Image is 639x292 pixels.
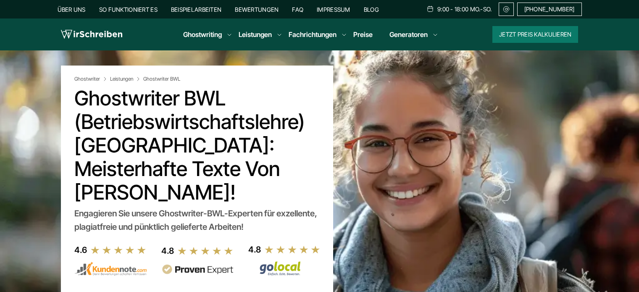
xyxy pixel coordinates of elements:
[353,30,373,39] a: Preise
[235,6,279,13] a: Bewertungen
[74,87,320,204] h1: Ghostwriter BWL (Betriebswirtschaftslehre) [GEOGRAPHIC_DATA]: Meisterhafte Texte von [PERSON_NAME]!
[317,6,350,13] a: Impressum
[292,6,303,13] a: FAQ
[364,6,379,13] a: Blog
[437,6,492,13] span: 9:00 - 18:00 Mo.-So.
[183,29,222,39] a: Ghostwriting
[502,6,510,13] img: Email
[90,245,147,255] img: stars
[74,243,87,257] div: 4.6
[171,6,221,13] a: Beispielarbeiten
[389,29,428,39] a: Generatoren
[492,26,578,43] button: Jetzt Preis kalkulieren
[248,261,321,276] img: Wirschreiben Bewertungen
[110,76,142,82] a: Leistungen
[74,76,108,82] a: Ghostwriter
[239,29,272,39] a: Leistungen
[426,5,434,12] img: Schedule
[74,207,320,234] div: Engagieren Sie unsere Ghostwriter-BWL-Experten für exzellente, plagiatfreie und pünktlich geliefe...
[517,3,582,16] a: [PHONE_NUMBER]
[248,243,261,256] div: 4.8
[74,262,147,276] img: kundennote
[177,246,234,255] img: stars
[99,6,158,13] a: So funktioniert es
[61,28,122,41] img: logo wirschreiben
[161,244,174,258] div: 4.8
[524,6,575,13] span: [PHONE_NUMBER]
[264,245,321,254] img: stars
[58,6,86,13] a: Über uns
[143,76,180,82] span: Ghostwriter BWL
[289,29,337,39] a: Fachrichtungen
[161,264,234,275] img: provenexpert reviews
